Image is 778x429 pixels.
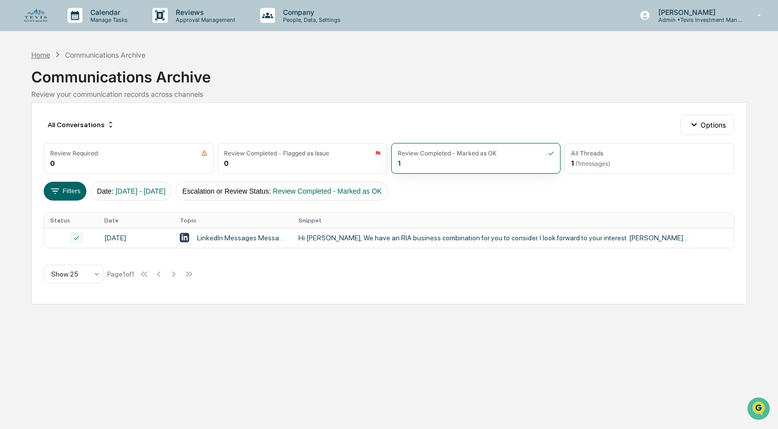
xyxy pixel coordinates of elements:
[31,90,747,98] div: Review your communication records across channels
[275,16,346,23] p: People, Data, Settings
[98,213,174,228] th: Date
[68,121,127,139] a: 🗄️Attestations
[6,140,67,158] a: 🔎Data Lookup
[398,149,496,157] div: Review Completed - Marked as OK
[168,16,240,23] p: Approval Management
[273,187,382,195] span: Review Completed - Marked as OK
[650,16,743,23] p: Admin • Tevis Investment Management
[82,125,123,135] span: Attestations
[292,213,734,228] th: Snippet
[168,8,240,16] p: Reviews
[34,76,163,86] div: Start new chat
[548,150,554,156] img: icon
[44,182,87,201] button: Filters
[169,79,181,91] button: Start new chat
[20,144,63,154] span: Data Lookup
[275,8,346,16] p: Company
[24,9,48,22] img: logo
[44,213,98,228] th: Status
[34,86,126,94] div: We're available if you need us!
[10,126,18,134] div: 🖐️
[375,150,381,156] img: icon
[31,51,50,59] div: Home
[224,159,228,167] div: 0
[224,149,329,157] div: Review Completed - Flagged as Issue
[571,159,610,167] div: 1
[174,213,292,228] th: Topic
[72,126,80,134] div: 🗄️
[650,8,743,16] p: [PERSON_NAME]
[20,125,64,135] span: Preclearance
[680,115,734,135] button: Options
[10,21,181,37] p: How can we help?
[10,145,18,153] div: 🔎
[571,149,603,157] div: All Threads
[575,160,610,167] span: ( 1 messages)
[82,8,133,16] p: Calendar
[65,51,145,59] div: Communications Archive
[197,234,286,242] div: LinkedIn Messages Messages with [PERSON_NAME], [PERSON_NAME]
[201,150,208,156] img: icon
[44,117,119,133] div: All Conversations
[298,234,696,242] div: Hi [PERSON_NAME], We have an RIA business combination for you to consider. I look forward to your...
[6,121,68,139] a: 🖐️Preclearance
[104,234,168,242] div: [DATE]
[82,16,133,23] p: Manage Tasks
[176,182,388,201] button: Escalation or Review Status:Review Completed - Marked as OK
[50,159,55,167] div: 0
[99,168,120,176] span: Pylon
[50,149,98,157] div: Review Required
[398,159,401,167] div: 1
[90,182,172,201] button: Date:[DATE] - [DATE]
[746,396,773,423] iframe: Open customer support
[70,168,120,176] a: Powered byPylon
[116,187,166,195] span: [DATE] - [DATE]
[10,76,28,94] img: 1746055101610-c473b297-6a78-478c-a979-82029cc54cd1
[31,60,747,86] div: Communications Archive
[107,270,135,278] div: Page 1 of 1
